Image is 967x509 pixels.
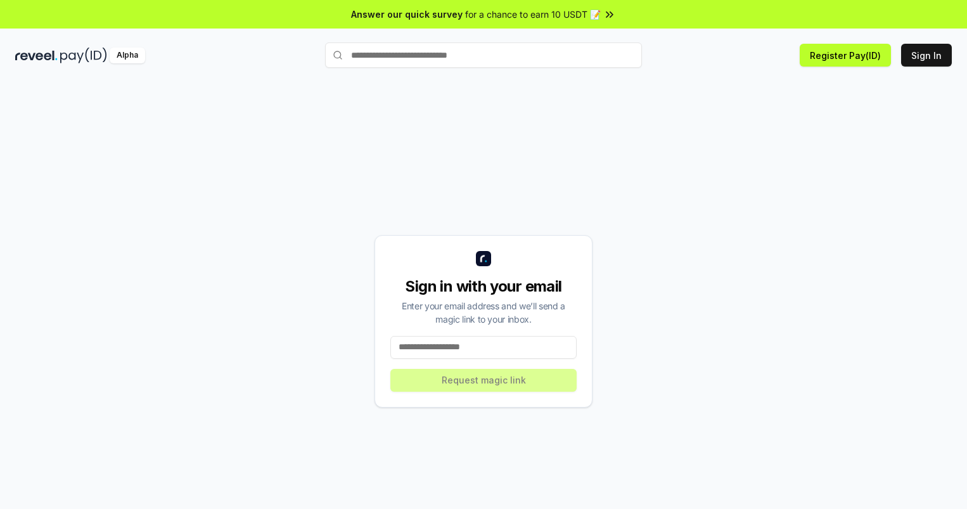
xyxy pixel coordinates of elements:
button: Sign In [901,44,952,67]
span: Answer our quick survey [351,8,463,21]
div: Enter your email address and we’ll send a magic link to your inbox. [390,299,577,326]
button: Register Pay(ID) [800,44,891,67]
div: Sign in with your email [390,276,577,297]
span: for a chance to earn 10 USDT 📝 [465,8,601,21]
img: reveel_dark [15,48,58,63]
div: Alpha [110,48,145,63]
img: logo_small [476,251,491,266]
img: pay_id [60,48,107,63]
